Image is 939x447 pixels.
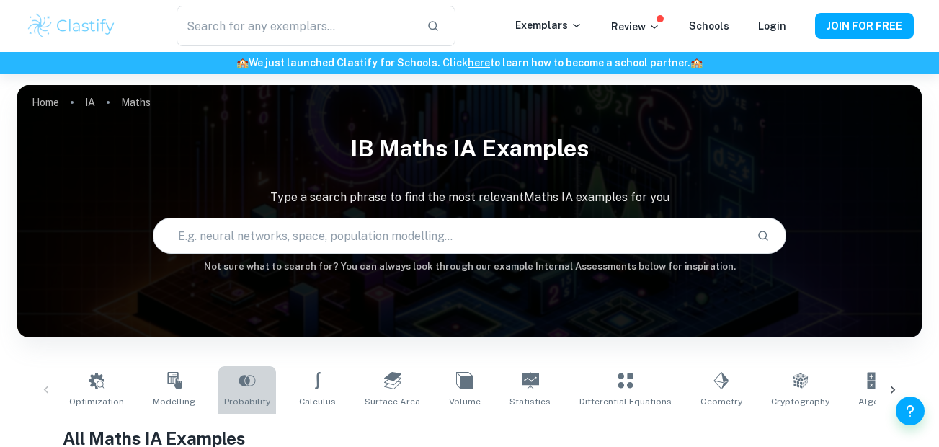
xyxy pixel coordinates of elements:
[449,395,481,408] span: Volume
[26,12,117,40] img: Clastify logo
[299,395,336,408] span: Calculus
[468,57,490,68] a: here
[815,13,914,39] button: JOIN FOR FREE
[32,92,59,112] a: Home
[896,397,925,425] button: Help and Feedback
[690,57,703,68] span: 🏫
[365,395,420,408] span: Surface Area
[236,57,249,68] span: 🏫
[85,92,95,112] a: IA
[689,20,729,32] a: Schools
[509,395,551,408] span: Statistics
[69,395,124,408] span: Optimization
[579,395,672,408] span: Differential Equations
[771,395,829,408] span: Cryptography
[121,94,151,110] p: Maths
[17,125,922,172] h1: IB Maths IA examples
[153,395,195,408] span: Modelling
[3,55,936,71] h6: We just launched Clastify for Schools. Click to learn how to become a school partner.
[177,6,414,46] input: Search for any exemplars...
[224,395,270,408] span: Probability
[611,19,660,35] p: Review
[700,395,742,408] span: Geometry
[17,189,922,206] p: Type a search phrase to find the most relevant Maths IA examples for you
[751,223,775,248] button: Search
[153,216,745,256] input: E.g. neural networks, space, population modelling...
[758,20,786,32] a: Login
[515,17,582,33] p: Exemplars
[858,395,893,408] span: Algebra
[17,260,922,274] h6: Not sure what to search for? You can always look through our example Internal Assessments below f...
